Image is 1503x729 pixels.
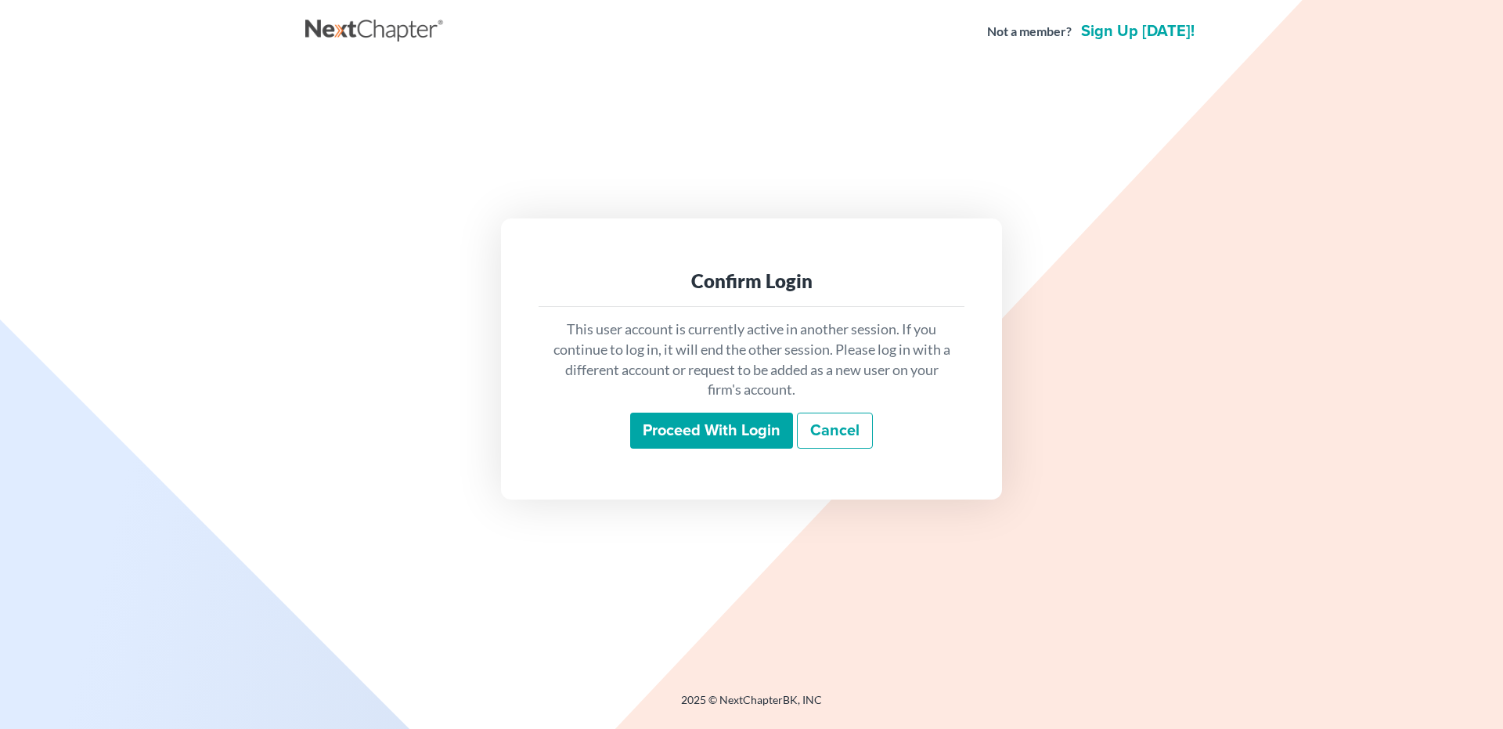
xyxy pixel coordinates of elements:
[797,413,873,449] a: Cancel
[551,319,952,400] p: This user account is currently active in another session. If you continue to log in, it will end ...
[551,269,952,294] div: Confirm Login
[630,413,793,449] input: Proceed with login
[1078,23,1198,39] a: Sign up [DATE]!
[305,692,1198,720] div: 2025 © NextChapterBK, INC
[987,23,1072,41] strong: Not a member?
